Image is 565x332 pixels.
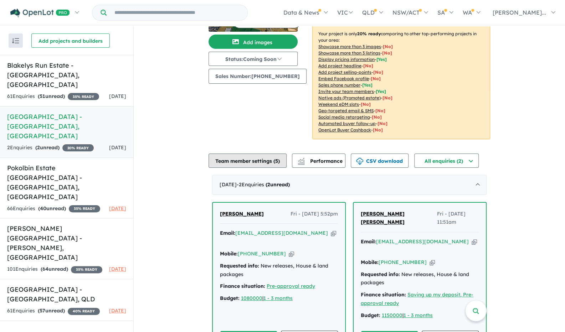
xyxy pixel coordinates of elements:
[220,295,240,301] strong: Budget:
[318,76,369,81] u: Embed Facebook profile
[318,108,374,113] u: Geo-targeted email & SMS
[7,265,102,274] div: 101 Enquir ies
[37,144,40,151] span: 2
[38,307,65,314] strong: ( unread)
[7,307,100,315] div: 61 Enquir ies
[318,127,371,133] u: OpenLot Buyer Cashback
[209,52,298,66] button: Status:Coming Soon
[318,121,376,126] u: Automated buyer follow-up
[298,160,305,165] img: bar-chart.svg
[42,266,48,272] span: 64
[376,238,469,245] a: [EMAIL_ADDRESS][DOMAIN_NAME]
[361,271,400,277] strong: Requested info:
[356,158,363,165] img: download icon
[238,250,286,257] a: [PHONE_NUMBER]
[373,69,383,75] span: [ No ]
[289,250,294,258] button: Copy
[263,295,293,301] a: 1 - 3 months
[437,210,479,227] span: Fri - [DATE] 11:51am
[40,205,46,212] span: 40
[7,285,126,304] h5: [GEOGRAPHIC_DATA] - [GEOGRAPHIC_DATA] , QLD
[472,238,477,245] button: Copy
[235,230,328,236] a: [EMAIL_ADDRESS][DOMAIN_NAME]
[109,266,126,272] span: [DATE]
[357,31,381,36] b: 20 % ready
[318,57,375,62] u: Display pricing information
[376,57,387,62] span: [ Yes ]
[493,9,546,16] span: [PERSON_NAME]...
[7,144,94,152] div: 2 Enquir ies
[361,291,473,306] a: Saving up my deposit, Pre-approval ready
[404,312,433,318] a: 1 - 3 months
[375,108,385,113] span: [No]
[361,311,479,320] div: |
[12,38,19,43] img: sort.svg
[71,266,102,273] span: 35 % READY
[220,283,265,289] strong: Finance situation:
[361,270,479,287] div: New releases, House & land packages
[318,114,370,120] u: Social media retargeting
[318,44,381,49] u: Showcase more than 3 images
[109,205,126,212] span: [DATE]
[7,224,126,262] h5: [PERSON_NAME][GEOGRAPHIC_DATA] - [PERSON_NAME] , [GEOGRAPHIC_DATA]
[35,144,60,151] strong: ( unread)
[363,63,373,68] span: [ No ]
[7,204,100,213] div: 66 Enquir ies
[109,307,126,314] span: [DATE]
[383,44,393,49] span: [ No ]
[62,144,94,151] span: 20 % READY
[212,175,487,195] div: [DATE]
[7,92,99,101] div: 61 Enquir ies
[379,259,427,265] a: [PHONE_NUMBER]
[291,210,338,218] span: Fri - [DATE] 5:52pm
[318,89,374,94] u: Invite your team members
[108,5,246,20] input: Try estate name, suburb, builder or developer
[109,93,126,99] span: [DATE]
[361,211,405,225] span: [PERSON_NAME] [PERSON_NAME]
[361,312,380,318] strong: Budget:
[414,154,479,168] button: All enquiries (2)
[298,158,304,162] img: line-chart.svg
[361,102,371,107] span: [No]
[69,205,100,212] span: 35 % READY
[318,102,359,107] u: Weekend eDM slots
[351,154,409,168] button: CSV download
[220,263,259,269] strong: Requested info:
[361,210,437,227] a: [PERSON_NAME] [PERSON_NAME]
[40,93,45,99] span: 51
[220,210,264,218] a: [PERSON_NAME]
[68,308,100,315] span: 40 % READY
[109,144,126,151] span: [DATE]
[41,266,68,272] strong: ( unread)
[220,230,235,236] strong: Email:
[209,69,307,84] button: Sales Number:[PHONE_NUMBER]
[209,154,287,168] button: Team member settings (5)
[237,181,290,188] span: - 2 Enquir ies
[331,229,336,237] button: Copy
[7,61,126,89] h5: Blakelys Run Estate - [GEOGRAPHIC_DATA] , [GEOGRAPHIC_DATA]
[241,295,262,301] a: 1080000
[267,283,315,289] a: Pre-approval ready
[299,158,343,164] span: Performance
[312,25,490,139] p: Your project is only comparing to other top-performing projects in your area: - - - - - - - - - -...
[275,158,278,164] span: 5
[220,294,338,303] div: |
[10,9,70,17] img: Openlot PRO Logo White
[292,154,345,168] button: Performance
[382,95,392,100] span: [No]
[318,63,361,68] u: Add project headline
[382,312,402,318] u: 1150000
[371,76,381,81] span: [ No ]
[209,35,298,49] button: Add images
[40,307,45,314] span: 57
[377,121,387,126] span: [No]
[318,50,380,56] u: Showcase more than 3 listings
[382,50,392,56] span: [ No ]
[7,112,126,141] h5: [GEOGRAPHIC_DATA] - [GEOGRAPHIC_DATA] , [GEOGRAPHIC_DATA]
[68,93,99,100] span: 35 % READY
